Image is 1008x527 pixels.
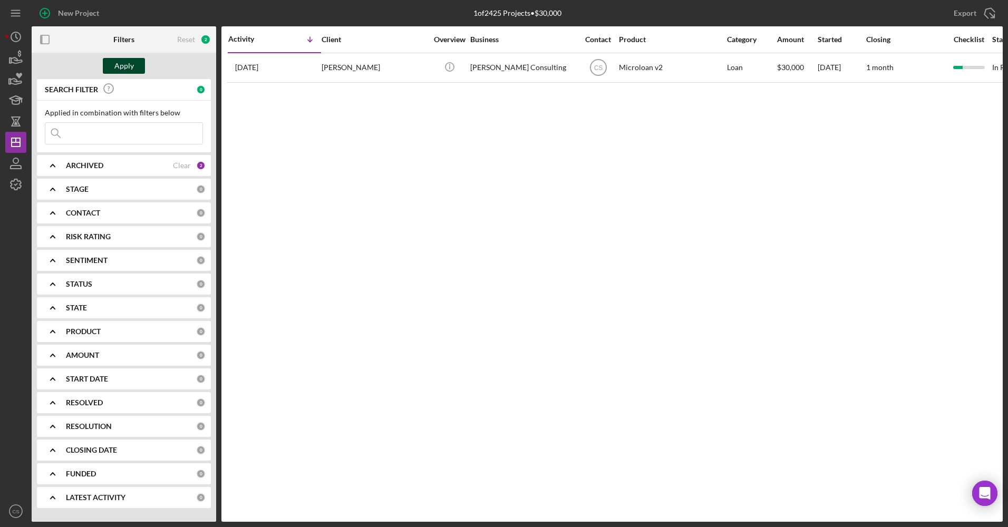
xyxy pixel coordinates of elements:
[103,58,145,74] button: Apply
[66,493,125,502] b: LATEST ACTIVITY
[619,54,724,82] div: Microloan v2
[66,398,103,407] b: RESOLVED
[196,445,206,455] div: 0
[322,54,427,82] div: [PERSON_NAME]
[196,161,206,170] div: 2
[12,509,19,514] text: CS
[66,375,108,383] b: START DATE
[66,422,112,431] b: RESOLUTION
[473,9,561,17] div: 1 of 2425 Projects • $30,000
[66,161,103,170] b: ARCHIVED
[196,469,206,479] div: 0
[594,64,603,72] text: CS
[173,161,191,170] div: Clear
[66,256,108,265] b: SENTIMENT
[777,35,817,44] div: Amount
[430,35,469,44] div: Overview
[196,303,206,313] div: 0
[196,422,206,431] div: 0
[235,63,258,72] time: 2025-08-15 00:06
[196,493,206,502] div: 0
[66,446,117,454] b: CLOSING DATE
[322,35,427,44] div: Client
[777,54,817,82] div: $30,000
[177,35,195,44] div: Reset
[196,256,206,265] div: 0
[196,184,206,194] div: 0
[200,34,211,45] div: 2
[954,3,976,24] div: Export
[972,481,997,506] div: Open Intercom Messenger
[228,35,275,43] div: Activity
[66,470,96,478] b: FUNDED
[818,54,865,82] div: [DATE]
[5,501,26,522] button: CS
[32,3,110,24] button: New Project
[66,351,99,359] b: AMOUNT
[196,350,206,360] div: 0
[818,35,865,44] div: Started
[619,35,724,44] div: Product
[470,54,576,82] div: [PERSON_NAME] Consulting
[196,374,206,384] div: 0
[45,109,203,117] div: Applied in combination with filters below
[196,279,206,289] div: 0
[45,85,98,94] b: SEARCH FILTER
[196,232,206,241] div: 0
[58,3,99,24] div: New Project
[578,35,618,44] div: Contact
[66,185,89,193] b: STAGE
[113,35,134,44] b: Filters
[470,35,576,44] div: Business
[66,304,87,312] b: STATE
[866,35,945,44] div: Closing
[946,35,991,44] div: Checklist
[727,35,776,44] div: Category
[66,327,101,336] b: PRODUCT
[943,3,1003,24] button: Export
[66,280,92,288] b: STATUS
[196,85,206,94] div: 0
[66,232,111,241] b: RISK RATING
[114,58,134,74] div: Apply
[196,208,206,218] div: 0
[196,327,206,336] div: 0
[866,63,894,72] time: 1 month
[727,54,776,82] div: Loan
[196,398,206,407] div: 0
[66,209,100,217] b: CONTACT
